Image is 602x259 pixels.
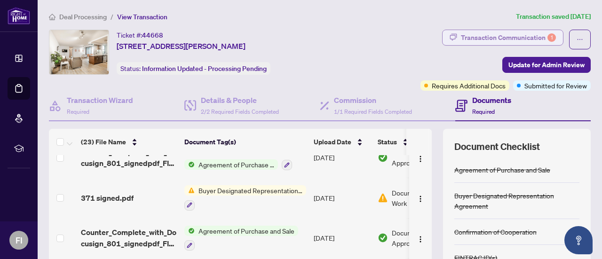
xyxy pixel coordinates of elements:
button: Status IconAgreement of Purchase and Sale [184,226,298,251]
button: Logo [413,190,428,205]
img: logo [8,7,30,24]
td: [DATE] [310,178,374,218]
button: Update for Admin Review [502,57,591,73]
span: Counter_Complete_with_Docusign_801_signedpdf_FINAL.pdf [81,146,177,169]
span: Requires Additional Docs [432,80,506,91]
li: / [111,11,113,22]
span: Buyer Designated Representation Agreement [195,185,306,196]
span: Agreement of Purchase and Sale [195,226,298,236]
button: Status IconConfirmation of CooperationStatus IconAgreement of Purchase and Sale [184,145,292,170]
img: Document Status [378,193,388,203]
img: Logo [417,235,424,243]
th: Status [374,129,454,155]
img: IMG-C12137203_1.jpg [49,30,109,74]
span: Required [472,108,495,115]
span: ellipsis [577,36,583,43]
h4: Transaction Wizard [67,94,133,106]
span: home [49,14,55,20]
button: Status IconBuyer Designated Representation Agreement [184,185,306,211]
th: (23) File Name [77,129,181,155]
span: Required [67,108,89,115]
div: Confirmation of Cooperation [454,227,537,237]
h4: Documents [472,94,511,106]
span: (23) File Name [81,137,126,147]
span: Status [378,137,397,147]
div: Buyer Designated Representation Agreement [454,190,579,211]
span: View Transaction [117,13,167,21]
span: Document Approved [392,228,450,248]
td: [DATE] [310,137,374,178]
span: 44668 [142,31,163,39]
span: Document Approved [392,147,450,168]
td: [DATE] [310,218,374,259]
div: Status: [117,62,270,75]
img: Status Icon [184,226,195,236]
span: 2/2 Required Fields Completed [201,108,279,115]
button: Logo [413,150,428,165]
span: Upload Date [314,137,351,147]
img: Status Icon [184,185,195,196]
span: Agreement of Purchase and Sale [195,159,278,170]
div: Ticket #: [117,30,163,40]
article: Transaction saved [DATE] [516,11,591,22]
div: Transaction Communication [461,30,556,45]
span: Counter_Complete_with_Docusign_801_signedpdf_FINAL.pdf [81,227,177,249]
span: Information Updated - Processing Pending [142,64,267,73]
button: Open asap [564,226,593,254]
img: Status Icon [184,159,195,170]
th: Document Tag(s) [181,129,310,155]
h4: Commission [334,94,412,106]
div: Agreement of Purchase and Sale [454,165,550,175]
h4: Details & People [201,94,279,106]
img: Logo [417,155,424,163]
span: Deal Processing [59,13,107,21]
span: Document Needs Work [392,188,450,208]
button: Transaction Communication1 [442,30,563,46]
span: 371 signed.pdf [81,192,134,204]
img: Document Status [378,233,388,243]
span: Document Checklist [454,140,540,153]
img: Logo [417,195,424,203]
button: Logo [413,230,428,245]
span: Submitted for Review [524,80,587,91]
span: 1/1 Required Fields Completed [334,108,412,115]
span: [STREET_ADDRESS][PERSON_NAME] [117,40,246,52]
span: Update for Admin Review [508,57,585,72]
span: FI [16,234,23,247]
th: Upload Date [310,129,374,155]
img: Document Status [378,152,388,163]
div: 1 [547,33,556,42]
